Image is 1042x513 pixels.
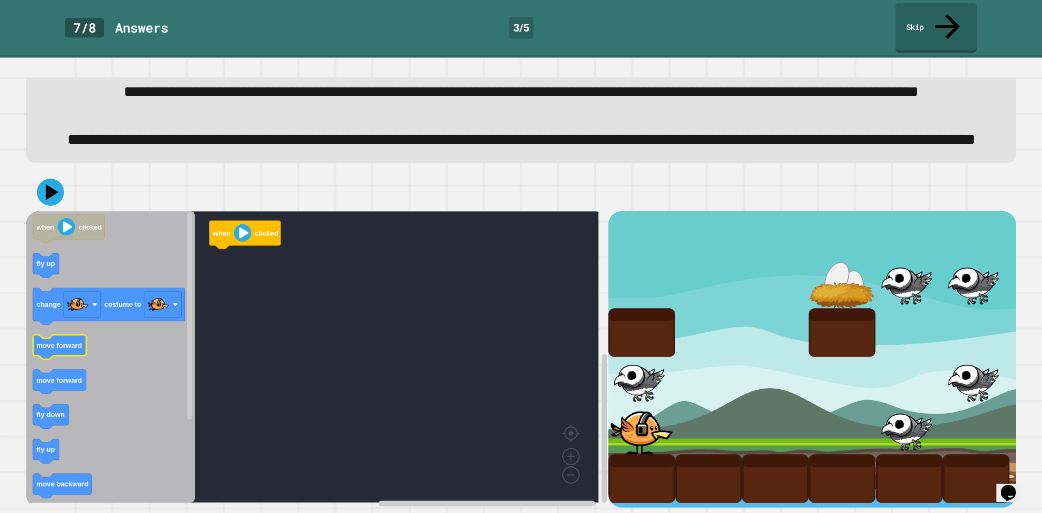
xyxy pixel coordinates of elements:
iframe: chat widget [996,470,1031,502]
text: clicked [255,229,278,237]
text: move forward [36,341,82,350]
text: when [36,223,54,231]
div: 3 / 5 [509,17,533,39]
text: clicked [79,223,102,231]
text: change [36,301,61,309]
text: when [212,229,231,237]
text: costume to [104,301,141,309]
a: Skip [895,3,977,53]
div: 7 / 8 [65,18,104,37]
div: Answer s [115,18,168,37]
text: fly down [36,411,65,419]
text: move backward [36,480,88,489]
div: Blockly Workspace [26,211,608,508]
text: move forward [36,376,82,384]
text: fly up [36,446,55,454]
text: fly up [36,260,55,268]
